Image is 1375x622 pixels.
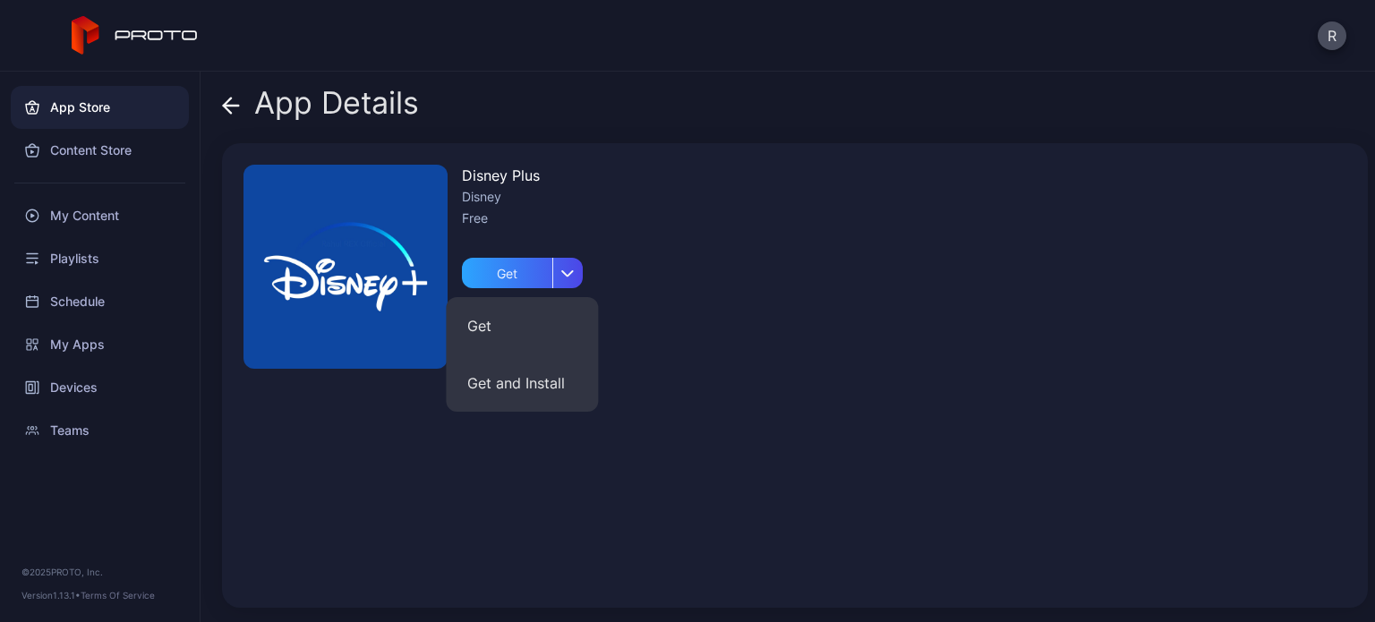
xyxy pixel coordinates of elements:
div: App Details [222,86,419,129]
button: Get and Install [446,354,598,412]
a: App Store [11,86,189,129]
a: My Apps [11,323,189,366]
div: © 2025 PROTO, Inc. [21,565,178,579]
button: R [1318,21,1346,50]
a: Content Store [11,129,189,172]
a: Schedule [11,280,189,323]
div: Disney Plus [462,165,583,186]
button: Get [462,251,583,288]
span: Version 1.13.1 • [21,590,81,601]
button: Get [446,297,598,354]
a: My Content [11,194,189,237]
div: Disney [462,186,583,208]
div: Free [462,208,583,229]
a: Terms Of Service [81,590,155,601]
a: Playlists [11,237,189,280]
div: Get [462,258,552,288]
a: Devices [11,366,189,409]
a: Teams [11,409,189,452]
